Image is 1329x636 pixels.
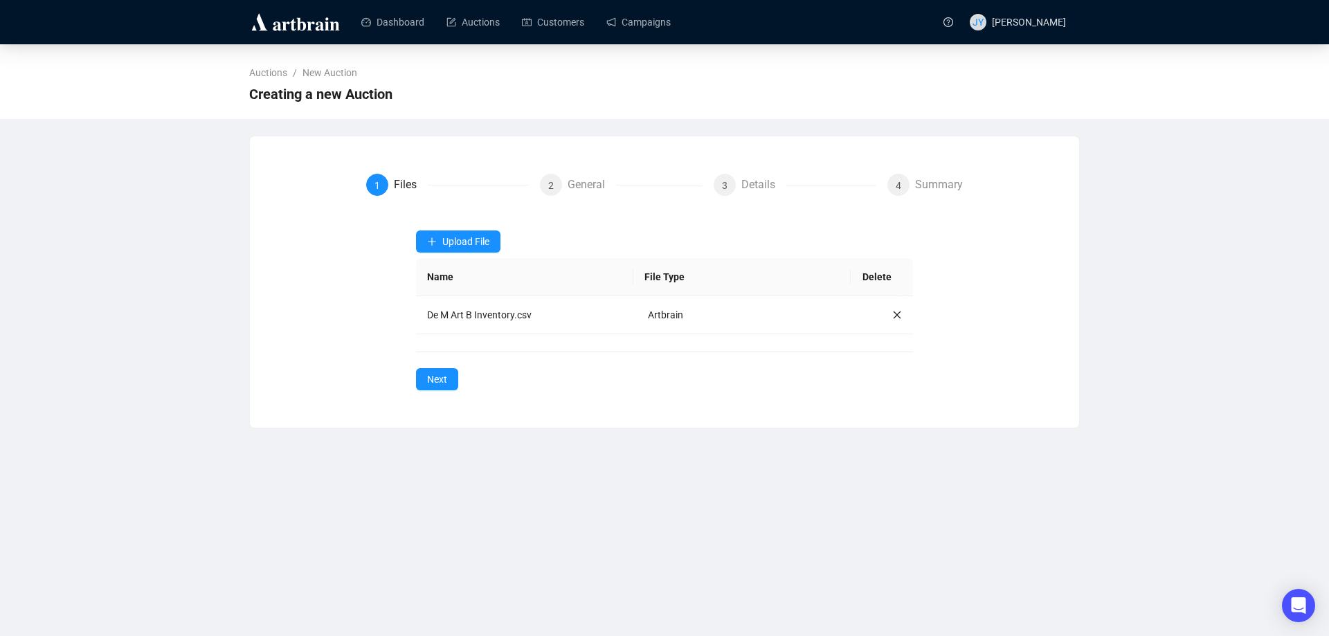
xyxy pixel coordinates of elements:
span: question-circle [943,17,953,27]
a: Customers [522,4,584,40]
span: 4 [896,180,901,191]
div: Files [394,174,428,196]
div: Summary [915,174,963,196]
span: JY [973,15,984,30]
div: 4Summary [887,174,963,196]
a: Auctions [246,65,290,80]
span: Creating a new Auction [249,83,392,105]
a: Dashboard [361,4,424,40]
div: General [568,174,616,196]
div: Details [741,174,786,196]
span: Next [427,372,447,387]
span: [PERSON_NAME] [992,17,1066,28]
button: Upload File [416,230,500,253]
div: Open Intercom Messenger [1282,589,1315,622]
span: Upload File [442,236,489,247]
td: De M Art B Inventory.csv [416,296,637,334]
img: logo [249,11,342,33]
span: plus [427,237,437,246]
th: Delete [851,258,903,296]
span: 2 [548,180,554,191]
div: 3Details [714,174,876,196]
span: Artbrain [648,309,683,320]
a: Auctions [446,4,500,40]
th: File Type [633,258,851,296]
div: 2General [540,174,703,196]
span: 1 [374,180,380,191]
span: 3 [722,180,727,191]
div: 1Files [366,174,529,196]
span: close [892,310,902,320]
button: Next [416,368,458,390]
li: / [293,65,297,80]
th: Name [416,258,633,296]
a: Campaigns [606,4,671,40]
a: New Auction [300,65,360,80]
